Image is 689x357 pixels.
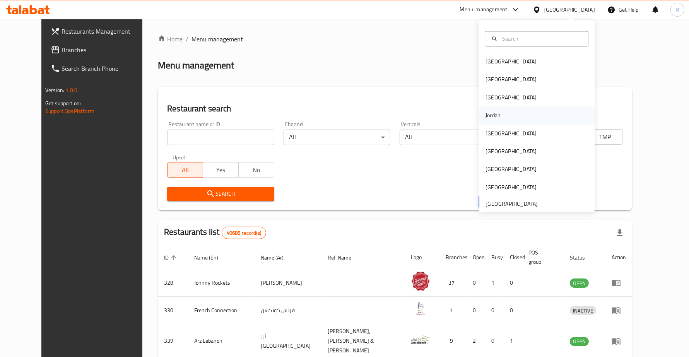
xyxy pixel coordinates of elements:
[62,27,150,36] span: Restaurants Management
[486,165,537,174] div: [GEOGRAPHIC_DATA]
[486,183,537,191] div: [GEOGRAPHIC_DATA]
[570,306,596,315] span: INACTIVE
[186,34,188,44] li: /
[191,34,243,44] span: Menu management
[173,154,187,160] label: Upsell
[400,130,506,145] div: All
[62,64,150,73] span: Search Branch Phone
[44,41,156,59] a: Branches
[158,34,183,44] a: Home
[486,93,537,102] div: [GEOGRAPHIC_DATA]
[570,278,589,288] div: OPEN
[605,246,632,269] th: Action
[238,162,274,178] button: No
[194,253,228,262] span: Name (En)
[590,132,620,143] span: TMP
[164,253,179,262] span: ID
[504,297,522,324] td: 0
[188,269,255,297] td: Johnny Rockets
[528,248,554,266] span: POS group
[65,85,77,95] span: 1.0.0
[486,147,537,156] div: [GEOGRAPHIC_DATA]
[504,246,522,269] th: Closed
[587,129,623,145] button: TMP
[328,253,362,262] span: Ref. Name
[610,224,629,242] div: Export file
[158,269,188,297] td: 328
[570,253,595,262] span: Status
[45,106,94,116] a: Support.OpsPlatform
[167,162,203,178] button: All
[261,253,294,262] span: Name (Ar)
[486,111,501,120] div: Jordan
[167,130,274,145] input: Search for restaurant name or ID..
[222,229,266,237] span: 40686 record(s)
[612,306,626,315] div: Menu
[44,59,156,78] a: Search Branch Phone
[167,187,274,201] button: Search
[222,227,266,239] div: Total records count
[612,278,626,287] div: Menu
[255,269,322,297] td: [PERSON_NAME]
[158,59,234,72] h2: Menu management
[255,297,322,324] td: فرنش كونكشن
[486,75,537,84] div: [GEOGRAPHIC_DATA]
[45,98,81,108] span: Get support on:
[467,297,485,324] td: 0
[486,58,537,66] div: [GEOGRAPHIC_DATA]
[411,330,430,349] img: Arz Lebanon
[570,337,589,346] span: OPEN
[675,5,679,14] span: R
[467,269,485,297] td: 0
[164,226,266,239] h2: Restaurants list
[44,22,156,41] a: Restaurants Management
[504,269,522,297] td: 0
[460,5,508,14] div: Menu-management
[405,246,439,269] th: Logo
[242,164,271,176] span: No
[439,297,467,324] td: 1
[499,34,583,43] input: Search
[485,246,504,269] th: Busy
[485,297,504,324] td: 0
[486,129,537,138] div: [GEOGRAPHIC_DATA]
[203,162,239,178] button: Yes
[439,246,467,269] th: Branches
[544,5,595,14] div: [GEOGRAPHIC_DATA]
[411,299,430,318] img: French Connection
[570,279,589,288] span: OPEN
[284,130,390,145] div: All
[411,272,430,291] img: Johnny Rockets
[167,103,623,114] h2: Restaurant search
[173,189,268,199] span: Search
[62,45,150,55] span: Branches
[188,297,255,324] td: French Connection
[158,297,188,324] td: 330
[467,246,485,269] th: Open
[171,164,200,176] span: All
[45,85,64,95] span: Version:
[485,269,504,297] td: 1
[158,34,632,44] nav: breadcrumb
[206,164,236,176] span: Yes
[612,337,626,346] div: Menu
[439,269,467,297] td: 37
